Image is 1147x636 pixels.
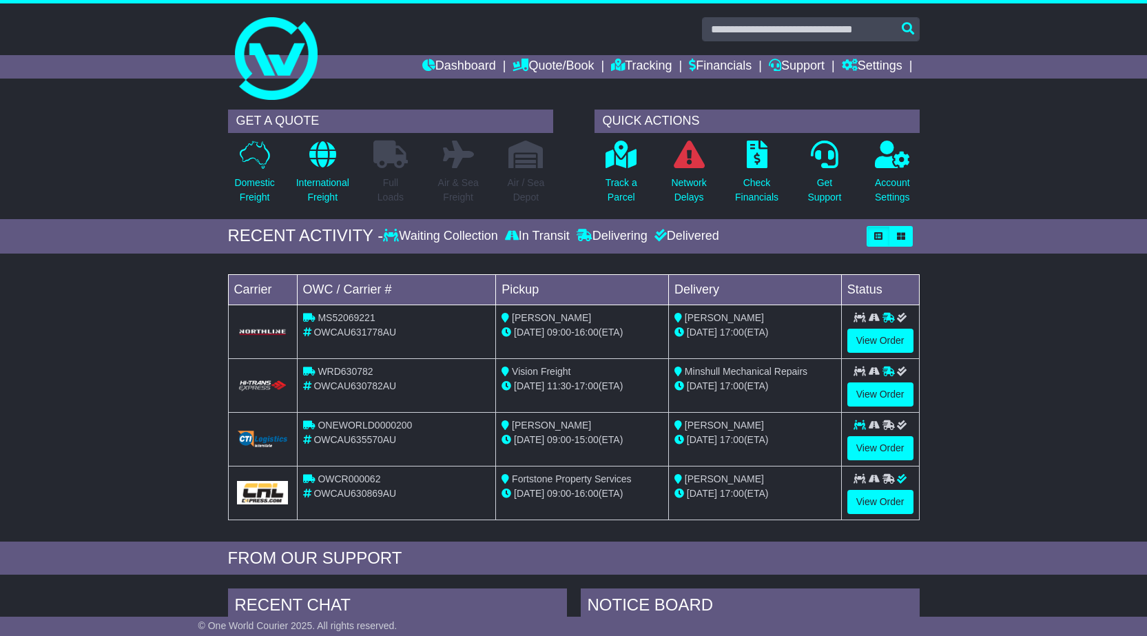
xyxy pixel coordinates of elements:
a: View Order [847,382,913,407]
td: Delivery [668,274,841,305]
span: WRD630782 [318,366,373,377]
span: Vision Freight [512,366,570,377]
div: - (ETA) [502,379,663,393]
div: Delivering [573,229,651,244]
span: 17:00 [720,327,744,338]
span: [PERSON_NAME] [685,420,764,431]
p: Account Settings [875,176,910,205]
div: GET A QUOTE [228,110,553,133]
img: GetCarrierServiceLogo [237,431,289,447]
td: Status [841,274,919,305]
span: 17:00 [720,434,744,445]
div: (ETA) [674,379,836,393]
span: Fortstone Property Services [512,473,632,484]
span: [DATE] [514,327,544,338]
div: - (ETA) [502,325,663,340]
div: RECENT ACTIVITY - [228,226,384,246]
a: Financials [689,55,752,79]
a: View Order [847,490,913,514]
span: 16:00 [575,488,599,499]
div: (ETA) [674,325,836,340]
span: OWCAU630869AU [313,488,396,499]
span: [DATE] [514,488,544,499]
td: Pickup [496,274,669,305]
span: [DATE] [687,327,717,338]
p: International Freight [296,176,349,205]
a: CheckFinancials [734,140,779,212]
span: 17:00 [575,380,599,391]
img: GetCarrierServiceLogo [237,481,289,504]
span: [PERSON_NAME] [685,312,764,323]
div: QUICK ACTIONS [595,110,920,133]
a: View Order [847,436,913,460]
a: InternationalFreight [296,140,350,212]
span: © One World Courier 2025. All rights reserved. [198,620,397,631]
p: Air / Sea Depot [508,176,545,205]
a: View Order [847,329,913,353]
span: Minshull Mechanical Repairs [685,366,807,377]
span: 11:30 [547,380,571,391]
span: [DATE] [687,380,717,391]
p: Full Loads [373,176,408,205]
div: (ETA) [674,433,836,447]
div: FROM OUR SUPPORT [228,548,920,568]
span: [PERSON_NAME] [512,312,591,323]
p: Get Support [807,176,841,205]
a: NetworkDelays [670,140,707,212]
td: Carrier [228,274,297,305]
div: (ETA) [674,486,836,501]
span: MS52069221 [318,312,375,323]
img: GetCarrierServiceLogo [237,328,289,336]
span: [PERSON_NAME] [512,420,591,431]
div: Delivered [651,229,719,244]
div: In Transit [502,229,573,244]
span: 17:00 [720,380,744,391]
span: [DATE] [687,434,717,445]
span: 09:00 [547,327,571,338]
p: Domestic Freight [234,176,274,205]
a: Support [769,55,825,79]
span: 16:00 [575,327,599,338]
div: Waiting Collection [383,229,501,244]
p: Track a Parcel [606,176,637,205]
span: OWCR000062 [318,473,380,484]
p: Network Delays [671,176,706,205]
span: [DATE] [514,380,544,391]
a: Tracking [611,55,672,79]
span: OWCAU631778AU [313,327,396,338]
a: Quote/Book [513,55,594,79]
span: OWCAU630782AU [313,380,396,391]
p: Air & Sea Freight [438,176,479,205]
span: OWCAU635570AU [313,434,396,445]
img: HiTrans.png [237,380,289,393]
span: 15:00 [575,434,599,445]
a: AccountSettings [874,140,911,212]
td: OWC / Carrier # [297,274,496,305]
p: Check Financials [735,176,778,205]
div: - (ETA) [502,486,663,501]
a: Track aParcel [605,140,638,212]
span: ONEWORLD0000200 [318,420,412,431]
span: 09:00 [547,488,571,499]
div: NOTICE BOARD [581,588,920,626]
span: 09:00 [547,434,571,445]
a: DomesticFreight [234,140,275,212]
span: [DATE] [687,488,717,499]
div: RECENT CHAT [228,588,567,626]
a: Settings [842,55,902,79]
a: Dashboard [422,55,496,79]
span: 17:00 [720,488,744,499]
span: [DATE] [514,434,544,445]
span: [PERSON_NAME] [685,473,764,484]
a: GetSupport [807,140,842,212]
div: - (ETA) [502,433,663,447]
